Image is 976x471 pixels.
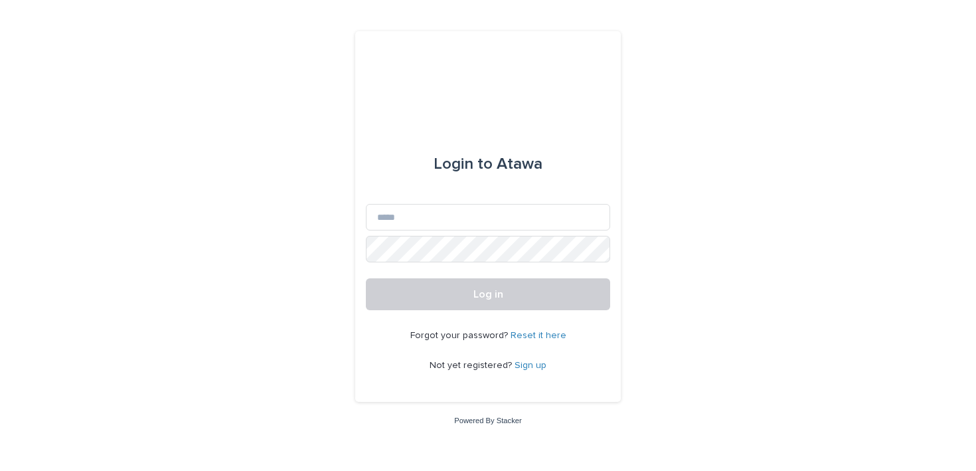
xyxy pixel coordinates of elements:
[434,145,542,183] div: Atawa
[392,63,585,103] img: Ls34BcGeRexTGTNfXpUC
[434,156,493,172] span: Login to
[454,417,521,424] a: Powered By Stacker
[473,289,503,300] span: Log in
[430,361,515,370] span: Not yet registered?
[511,331,566,340] a: Reset it here
[515,361,546,370] a: Sign up
[366,278,610,310] button: Log in
[410,331,511,340] span: Forgot your password?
